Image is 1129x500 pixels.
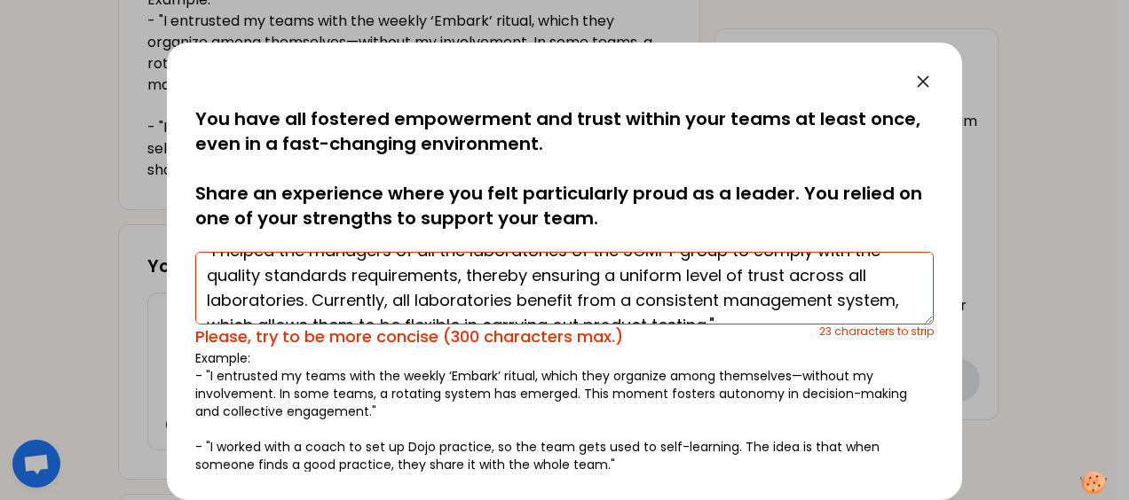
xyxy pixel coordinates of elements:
p: You have all fostered empowerment and trust within your teams at least once, even in a fast-chang... [195,106,934,230]
p: Example: - "I entrusted my teams with the weekly ‘Embark’ ritual, which they organize among thems... [195,349,934,473]
textarea: "I helped the managers of all the laboratories of the SOMFY group to comply with the quality stan... [195,252,934,324]
div: 23 characters to strip [819,324,934,349]
div: Please, try to be more concise (300 characters max.) [195,324,819,349]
